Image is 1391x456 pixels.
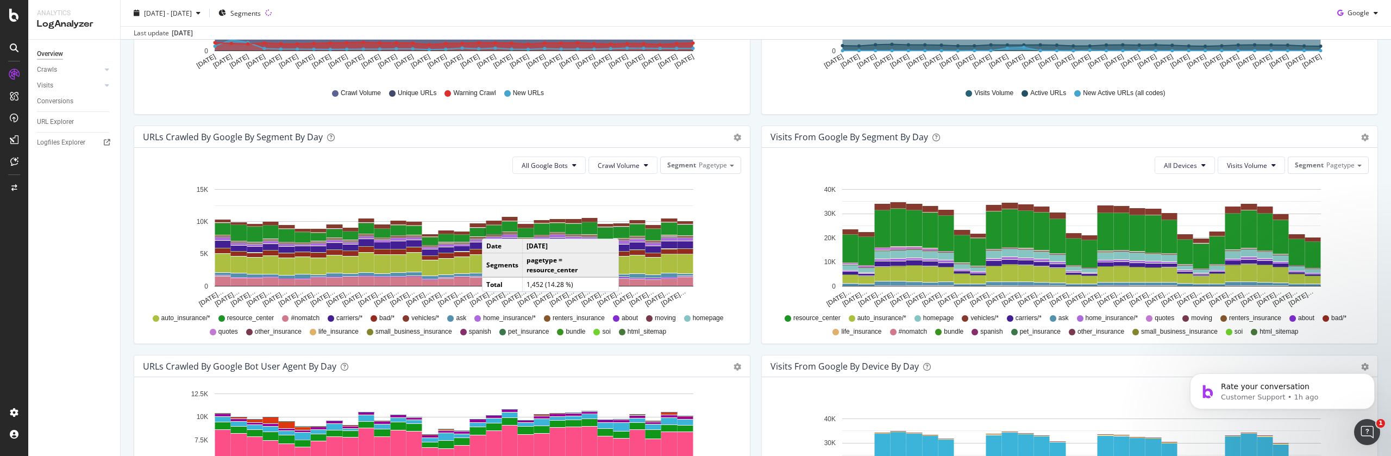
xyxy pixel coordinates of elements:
span: carriers/* [336,314,362,323]
text: [DATE] [823,53,844,70]
text: [DATE] [261,53,283,70]
div: LogAnalyzer [37,18,111,30]
text: [DATE] [245,53,266,70]
text: [DATE] [1070,53,1092,70]
div: Visits [37,80,53,91]
text: [DATE] [278,53,299,70]
text: [DATE] [1268,53,1290,70]
text: [DATE] [673,53,695,70]
text: 0 [204,283,208,290]
span: ask [1058,314,1069,323]
text: [DATE] [558,53,580,70]
text: [DATE] [1219,53,1240,70]
span: quotes [1155,314,1174,323]
text: [DATE] [1186,53,1207,70]
text: [DATE] [459,53,481,70]
button: All Devices [1155,157,1215,174]
text: 12.5K [191,390,208,398]
text: 0 [832,283,836,290]
span: Segment [1295,160,1324,170]
text: [DATE] [607,53,629,70]
text: [DATE] [525,53,547,70]
span: All Devices [1164,161,1197,170]
span: Warning Crawl [453,89,496,98]
span: ask [456,314,466,323]
button: All Google Bots [512,157,586,174]
text: [DATE] [1202,53,1224,70]
text: [DATE] [591,53,613,70]
span: moving [1191,314,1212,323]
span: resource_center [793,314,841,323]
a: Logfiles Explorer [37,137,112,148]
span: Segments [230,8,261,17]
text: 10K [197,218,208,226]
span: home_insurance/* [483,314,536,323]
text: [DATE] [509,53,530,70]
text: [DATE] [492,53,514,70]
td: Segments [483,253,523,277]
div: gear [1361,134,1369,141]
text: 15K [197,186,208,193]
text: [DATE] [922,53,943,70]
span: homepage [923,314,954,323]
div: Conversions [37,96,73,107]
text: [DATE] [1301,53,1323,70]
span: small_business_insurance [375,327,452,336]
a: Visits [37,80,102,91]
text: [DATE] [1004,53,1026,70]
td: [DATE] [523,239,619,253]
iframe: Intercom notifications message [1174,351,1391,427]
span: other_insurance [255,327,302,336]
span: Pagetype [1326,160,1355,170]
text: 40K [824,415,836,423]
span: 1 [1376,419,1385,428]
div: Last update [134,28,193,38]
text: 20K [824,234,836,242]
text: [DATE] [228,53,250,70]
span: html_sitemap [628,327,666,336]
text: [DATE] [574,53,596,70]
text: 40K [824,186,836,193]
text: [DATE] [343,53,365,70]
text: [DATE] [905,53,927,70]
text: [DATE] [856,53,878,70]
td: 1,452 (14.28 %) [523,277,619,291]
text: [DATE] [426,53,448,70]
a: Crawls [37,64,102,76]
a: Conversions [37,96,112,107]
div: Crawls [37,64,57,76]
text: 7.5K [195,436,208,444]
text: [DATE] [410,53,431,70]
text: [DATE] [443,53,465,70]
text: [DATE] [1037,53,1059,70]
div: A chart. [770,183,1369,309]
div: Overview [37,48,63,60]
button: [DATE] - [DATE] [129,4,205,22]
div: URLs Crawled by Google By Segment By Day [143,132,323,142]
div: A chart. [143,183,741,309]
td: Total [483,277,523,291]
div: Logfiles Explorer [37,137,85,148]
span: spanish [980,327,1002,336]
span: renters_insurance [553,314,605,323]
span: vehicles/* [970,314,998,323]
div: Visits from Google By Segment By Day [770,132,928,142]
span: carriers/* [1016,314,1042,323]
text: 0 [204,47,208,55]
span: spanish [469,327,491,336]
div: Visits From Google By Device By Day [770,361,919,372]
button: Visits Volume [1218,157,1285,174]
text: [DATE] [1120,53,1142,70]
span: home_insurance/* [1086,314,1138,323]
span: moving [655,314,676,323]
text: [DATE] [1087,53,1108,70]
iframe: Intercom live chat [1354,419,1380,445]
text: [DATE] [889,53,911,70]
span: pet_insurance [508,327,549,336]
span: Segment [667,160,696,170]
text: 30K [824,210,836,217]
div: gear [734,363,741,371]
